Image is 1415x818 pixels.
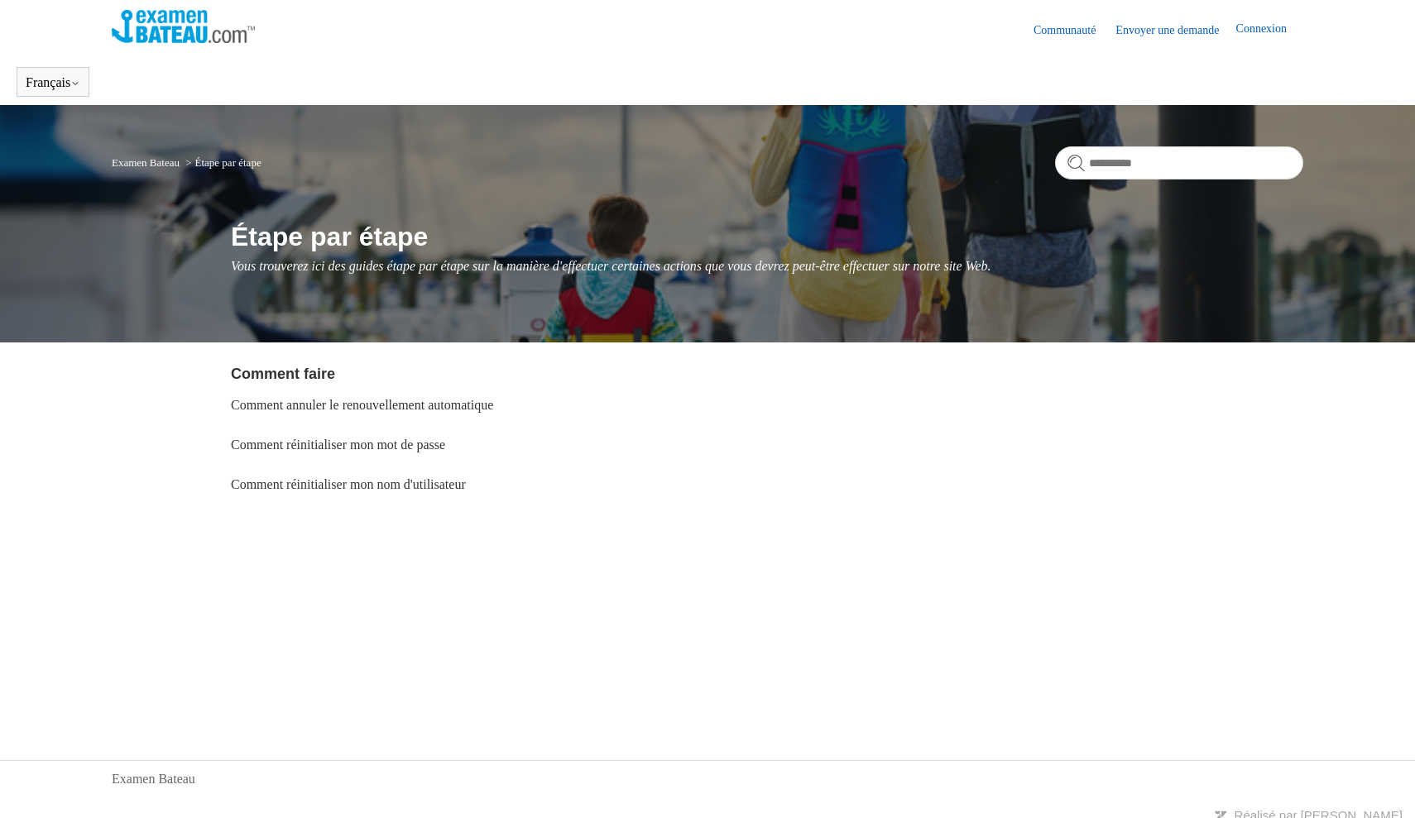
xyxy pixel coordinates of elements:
[1115,22,1235,39] a: Envoyer une demande
[112,156,180,169] a: Examen Bateau
[1236,20,1303,40] a: Connexion
[231,217,1303,256] h1: Étape par étape
[112,156,182,169] li: Examen Bateau
[112,769,195,789] a: Examen Bateau
[1055,146,1303,179] input: Rechercher
[112,10,255,43] img: Page d’accueil du Centre d’aide Examen Bateau
[231,366,335,382] a: Comment faire
[231,477,466,491] a: Comment réinitialiser mon nom d'utilisateur
[231,398,493,412] a: Comment annuler le renouvellement automatique
[26,75,80,90] button: Français
[1034,22,1112,39] a: Communauté
[231,256,1303,276] p: Vous trouverez ici des guides étape par étape sur la manière d'effectuer certaines actions que vo...
[1360,763,1403,806] div: Live chat
[231,438,445,452] a: Comment réinitialiser mon mot de passe
[182,156,261,169] li: Étape par étape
